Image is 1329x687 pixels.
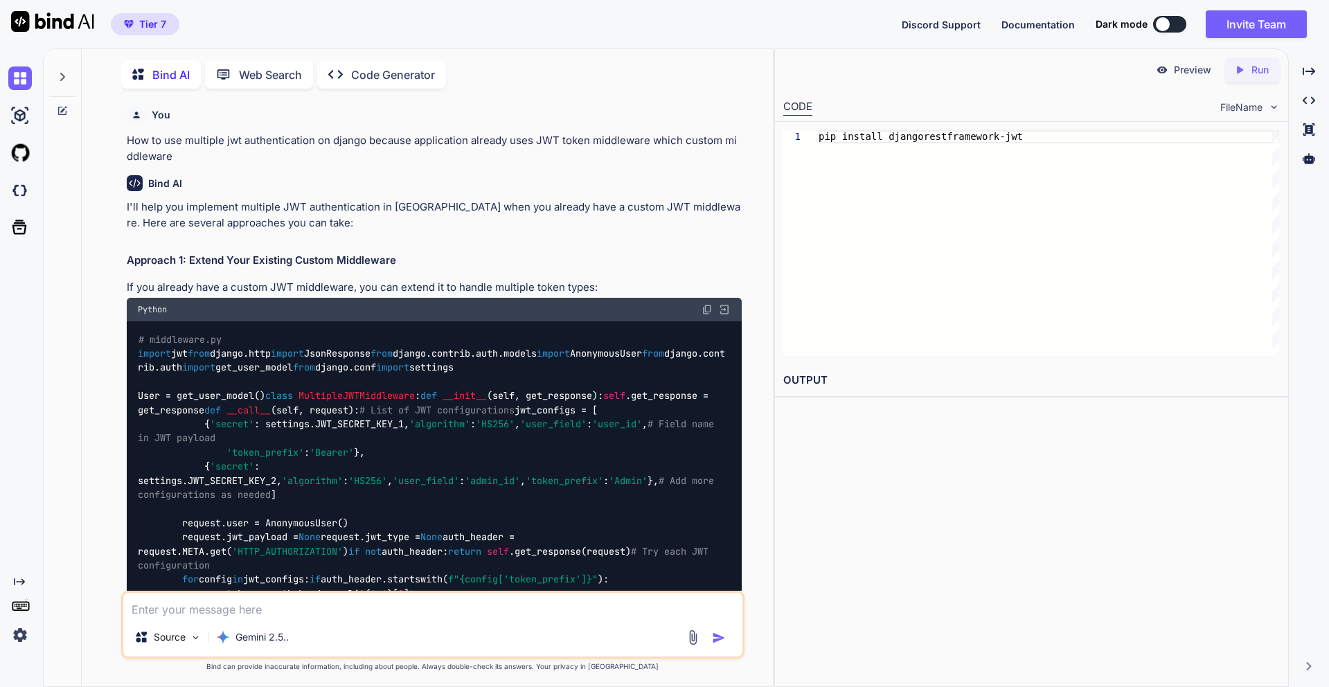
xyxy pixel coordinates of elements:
p: If you already have a custom JWT middleware, you can extend it to handle multiple token types: [127,280,742,296]
img: ai-studio [8,104,32,127]
span: 'HTTP_AUTHORIZATION' [232,545,343,557]
span: Python [138,304,167,315]
span: # Field name in JWT payload [138,418,720,444]
button: premiumTier 7 [111,13,179,35]
span: from [371,347,393,359]
span: f" " [448,573,598,586]
p: Code Generator [351,66,435,83]
h2: Approach 1: Extend Your Existing Custom Middleware [127,253,742,269]
span: Discord Support [902,19,981,30]
span: # middleware.py [139,333,222,346]
span: def [204,404,221,416]
span: 'HS256' [348,474,387,487]
span: 'token_prefix' [226,446,304,458]
span: for [182,573,199,586]
span: self [603,390,625,402]
span: try [409,587,426,600]
span: in [232,573,243,586]
span: 'secret' [210,418,254,430]
img: Pick Models [190,632,202,643]
span: 'token_prefix' [503,573,581,586]
span: FileName [1220,100,1263,114]
p: Bind can provide inaccurate information, including about people. Always double-check its answers.... [121,661,744,672]
span: return [448,545,481,557]
p: Web Search [239,66,302,83]
span: __call__ [226,404,271,416]
span: # Add more configurations as needed [138,474,720,501]
button: Documentation [1001,17,1075,32]
span: class [265,390,293,402]
span: # List of JWT configurations [359,404,515,416]
img: settings [8,623,32,647]
img: icon [712,631,726,645]
p: Source [154,630,186,644]
img: githubLight [8,141,32,165]
img: Bind AI [11,11,94,32]
span: 'admin_id' [465,474,520,487]
span: Documentation [1001,19,1075,30]
p: Gemini 2.5.. [235,630,289,644]
span: def [420,390,437,402]
span: Tier 7 [139,17,166,31]
p: Run [1251,63,1269,77]
span: 1 [398,587,404,600]
span: 'Admin' [609,474,648,487]
span: 'user_field' [393,474,459,487]
span: 'token_prefix' [526,474,603,487]
img: attachment [685,630,701,645]
img: chevron down [1268,101,1280,113]
span: 'user_field' [520,418,587,430]
span: 'secret' [210,461,254,473]
img: Gemini 2.5 Pro [216,630,230,644]
span: from [188,347,210,359]
div: CODE [783,99,812,116]
img: darkCloudIdeIcon [8,179,32,202]
span: import [138,347,171,359]
span: import [376,362,409,374]
span: # Try each JWT configuration [138,545,714,571]
h6: Bind AI [148,177,182,190]
span: from [642,347,664,359]
span: self, get_response [492,390,592,402]
img: Open in Browser [718,303,731,316]
span: MultipleJWTMiddleware [298,390,415,402]
img: copy [702,304,713,315]
h2: OUTPUT [775,364,1288,397]
span: 'algorithm' [409,418,470,430]
span: 'user_id' [592,418,642,430]
span: None [420,530,443,543]
div: 1 [783,130,801,143]
span: import [271,347,304,359]
span: pip install djangorestframework-jwt [819,131,1023,142]
span: __init__ [443,390,487,402]
p: I'll help you implement multiple JWT authentication in [GEOGRAPHIC_DATA] when you already have a ... [127,199,742,231]
span: from [293,362,315,374]
span: 'Bearer' [310,446,354,458]
span: if [310,573,321,586]
h6: You [152,108,170,122]
p: Preview [1174,63,1211,77]
span: import [537,347,570,359]
span: 'algorithm' [282,474,343,487]
img: premium [124,20,134,28]
button: Invite Team [1206,10,1307,38]
span: if [348,545,359,557]
span: import [182,362,215,374]
img: preview [1156,64,1168,76]
p: How to use multiple jwt authentication on django because application already uses JWT token middl... [127,133,742,164]
span: None [298,530,321,543]
span: ' ' [371,587,387,600]
img: chat [8,66,32,90]
span: self [487,545,509,557]
span: not [365,545,382,557]
span: {config[ ]} [459,573,592,586]
span: 'HS256' [476,418,515,430]
p: Bind AI [152,66,190,83]
button: Discord Support [902,17,981,32]
span: Dark mode [1096,17,1148,31]
span: self, request [276,404,348,416]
